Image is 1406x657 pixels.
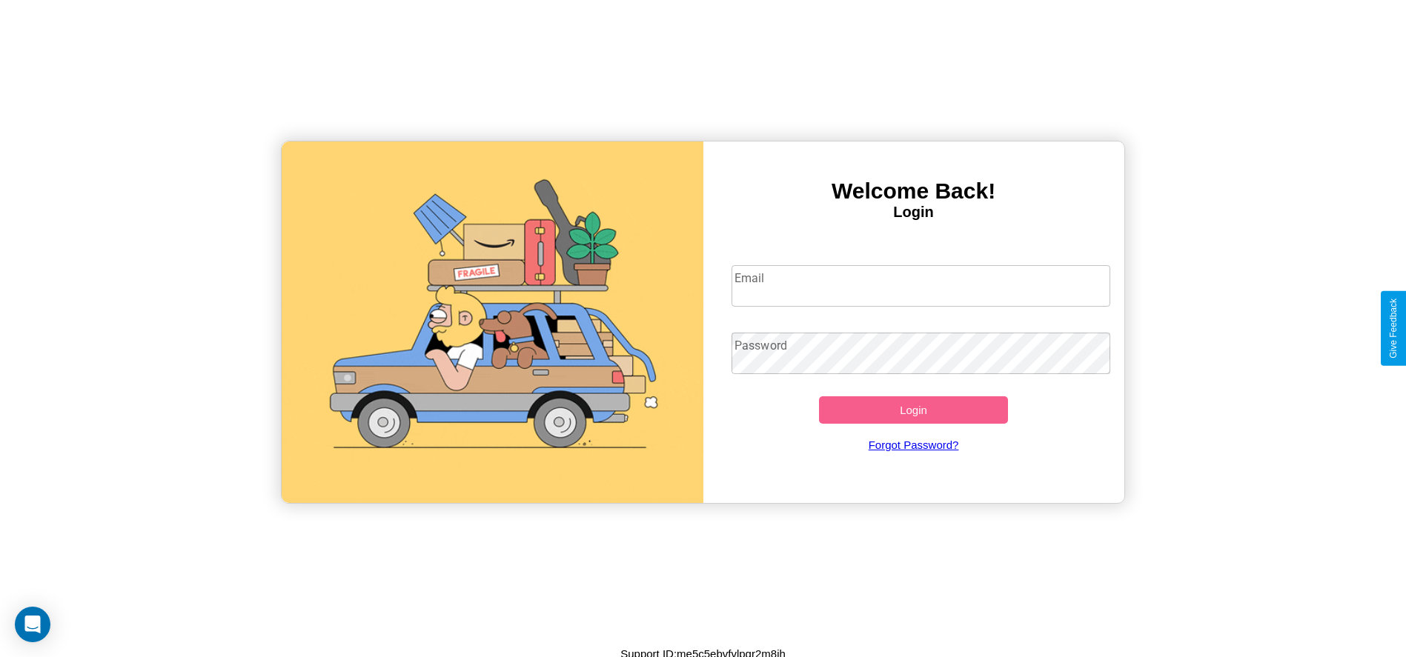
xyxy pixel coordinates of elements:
[282,141,703,503] img: gif
[724,424,1103,466] a: Forgot Password?
[1388,299,1399,358] div: Give Feedback
[703,179,1124,204] h3: Welcome Back!
[703,204,1124,221] h4: Login
[819,396,1009,424] button: Login
[15,607,50,642] div: Open Intercom Messenger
